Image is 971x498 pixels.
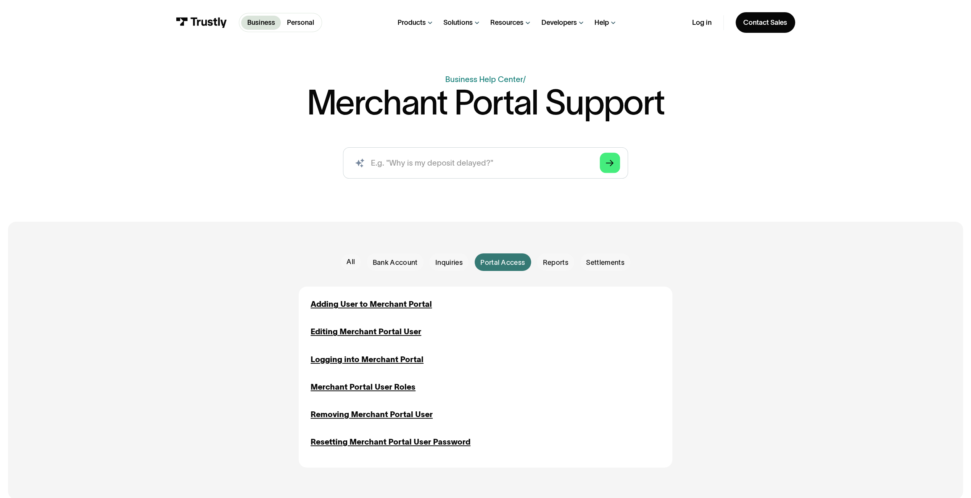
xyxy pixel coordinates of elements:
[543,258,568,268] span: Reports
[247,18,275,28] p: Business
[343,147,628,179] form: Search
[373,258,418,268] span: Bank Account
[736,12,795,33] a: Contact Sales
[299,253,672,271] form: Email Form
[480,258,525,268] span: Portal Access
[241,16,281,30] a: Business
[594,18,609,27] div: Help
[176,17,227,28] img: Trustly Logo
[692,18,712,27] a: Log in
[287,18,314,28] p: Personal
[435,258,463,268] span: Inquiries
[311,326,421,338] a: Editing Merchant Portal User
[523,75,526,84] div: /
[311,381,415,393] a: Merchant Portal User Roles
[346,257,355,267] div: All
[311,436,470,448] a: Resetting Merchant Portal User Password
[445,75,523,84] a: Business Help Center
[743,18,787,27] div: Contact Sales
[397,18,425,27] div: Products
[541,18,577,27] div: Developers
[341,254,361,270] a: All
[307,85,664,119] h1: Merchant Portal Support
[311,409,433,421] a: Removing Merchant Portal User
[311,354,424,366] a: Logging into Merchant Portal
[586,258,625,268] span: Settlements
[443,18,473,27] div: Solutions
[311,298,432,310] a: Adding User to Merchant Portal
[490,18,523,27] div: Resources
[343,147,628,179] input: search
[281,16,320,30] a: Personal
